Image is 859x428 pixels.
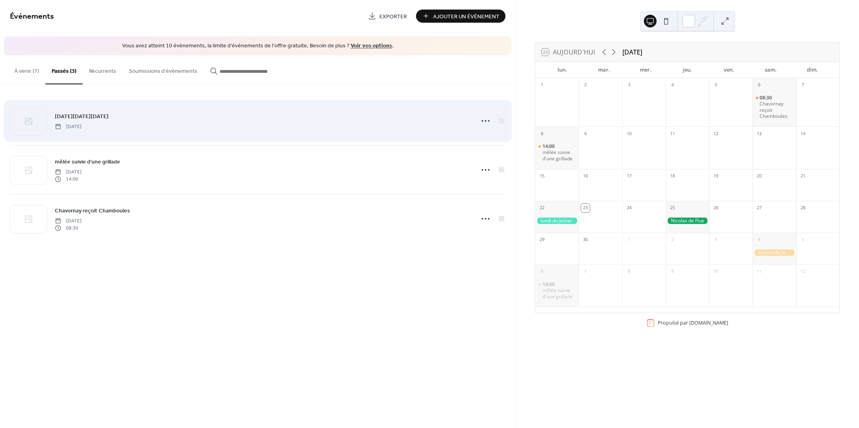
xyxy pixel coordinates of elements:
div: tournoi de la fête des vendanges [752,249,796,256]
span: 14:00 [55,176,82,183]
a: [DATE][DATE][DATE] [55,112,109,121]
div: 6 [538,267,546,276]
div: 7 [799,81,807,89]
div: 3 [711,235,720,244]
div: 18 [668,172,677,181]
a: Chavornay reçoit Chamboules [55,206,130,215]
div: 5 [711,81,720,89]
div: mer. [625,62,667,78]
div: 1 [625,235,634,244]
div: Chavornay reçoit Chamboules [752,95,796,119]
button: Soumissions d'événements [122,55,204,84]
div: mêlée suivie d'une grillade [542,149,575,161]
div: 28 [799,204,807,212]
div: 9 [668,267,677,276]
span: 14:00 [542,281,556,288]
span: Événements [10,9,54,24]
button: Passés (3) [45,55,83,84]
button: Récurrents [83,55,122,84]
div: lun. [542,62,583,78]
div: Propulsé par [658,319,728,326]
div: 2 [668,235,677,244]
div: 26 [711,204,720,212]
span: [DATE] [55,168,82,175]
div: 3 [625,81,634,89]
div: 2 [581,81,590,89]
div: ven. [708,62,750,78]
div: 29 [538,235,546,244]
div: Chavornay reçoit Chamboules [760,101,793,119]
div: sam. [750,62,792,78]
div: 13 [755,129,764,138]
span: [DATE] [55,123,82,130]
div: mêlée suivie d'une grillade [535,143,579,162]
div: mar. [583,62,625,78]
div: dim. [791,62,833,78]
a: Exporter [362,10,413,23]
div: 21 [799,172,807,181]
div: 1 [538,81,546,89]
span: 08:30 [55,225,82,232]
div: 12 [799,267,807,276]
div: lundi du Jeûne fédéral [535,218,579,224]
a: Voir vos options [351,41,392,51]
a: mêlée suivie d'une grillade [55,157,120,166]
div: 11 [668,129,677,138]
span: Vous avez atteint 10 événements, la limite d'événements de l'offre gratuite. Besoin de plus ? . [12,42,503,50]
div: 9 [581,129,590,138]
a: [DOMAIN_NAME] [689,319,728,326]
div: 8 [538,129,546,138]
div: 7 [581,267,590,276]
div: mêlée suivie d'une grillade [535,281,579,300]
div: 27 [755,204,764,212]
div: mêlée suivie d'une grillade [542,287,575,300]
span: Exporter [379,12,407,21]
div: 16 [581,172,590,181]
div: 6 [755,81,764,89]
div: 24 [625,204,634,212]
div: 25 [668,204,677,212]
div: 11 [755,267,764,276]
div: 10 [711,267,720,276]
div: 4 [668,81,677,89]
div: 15 [538,172,546,181]
span: 08:30 [760,95,773,101]
div: 30 [581,235,590,244]
div: 5 [799,235,807,244]
div: jeu. [667,62,708,78]
div: 23 [581,204,590,212]
span: mêlée suivie d'une grillade [55,158,120,166]
div: 4 [755,235,764,244]
div: 14 [799,129,807,138]
div: 8 [625,267,634,276]
div: 12 [711,129,720,138]
div: 19 [711,172,720,181]
div: 17 [625,172,634,181]
span: [DATE] [55,217,82,224]
div: 20 [755,172,764,181]
span: 14:00 [542,143,556,150]
div: [DATE] [622,47,642,57]
div: Nicolas de Flue (Obwald) [666,218,709,224]
button: À venir (7) [8,55,45,84]
div: 22 [538,204,546,212]
div: 10 [625,129,634,138]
